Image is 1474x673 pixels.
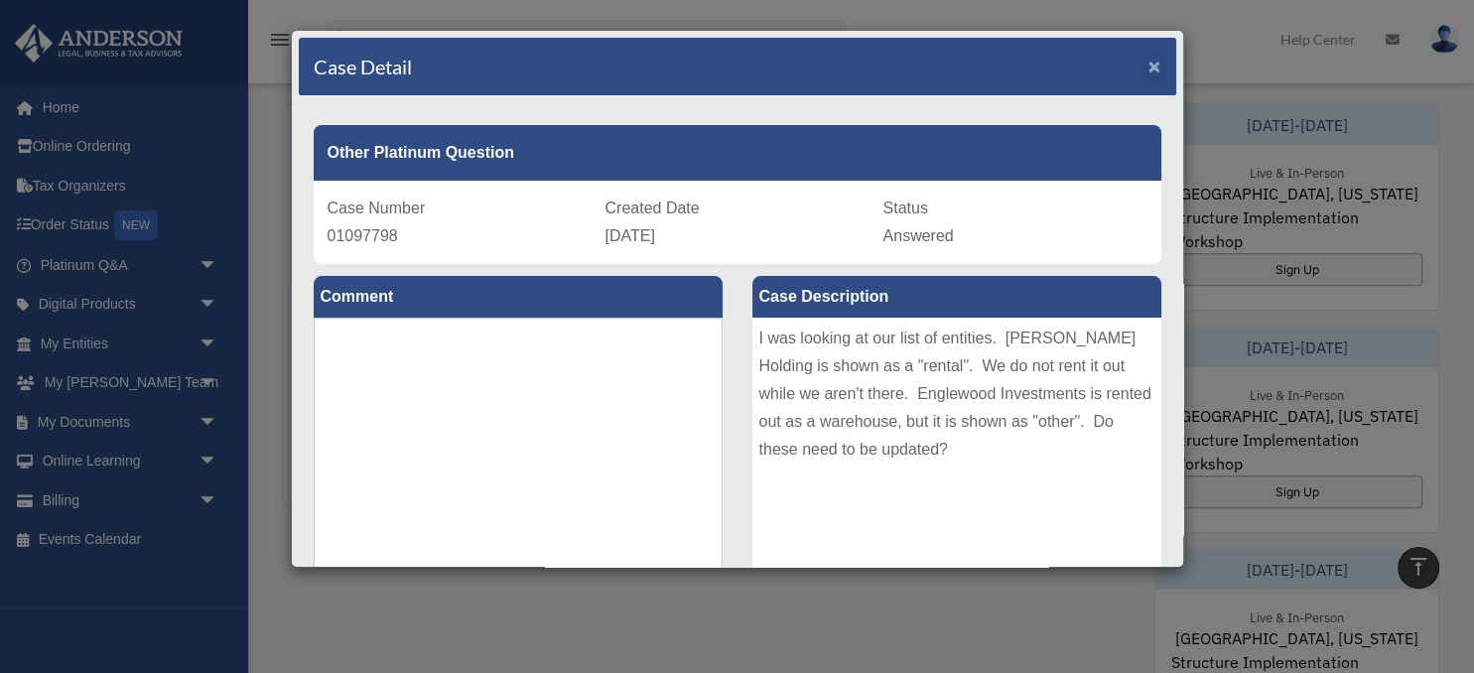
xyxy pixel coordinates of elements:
[1148,56,1161,76] button: Close
[752,318,1161,615] div: I was looking at our list of entities. [PERSON_NAME] Holding is shown as a "rental". We do not re...
[328,227,398,244] span: 01097798
[883,227,954,244] span: Answered
[883,200,928,216] span: Status
[605,200,700,216] span: Created Date
[314,125,1161,181] div: Other Platinum Question
[605,227,655,244] span: [DATE]
[328,200,426,216] span: Case Number
[314,53,412,80] h4: Case Detail
[1148,55,1161,77] span: ×
[752,276,1161,318] label: Case Description
[314,276,723,318] label: Comment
